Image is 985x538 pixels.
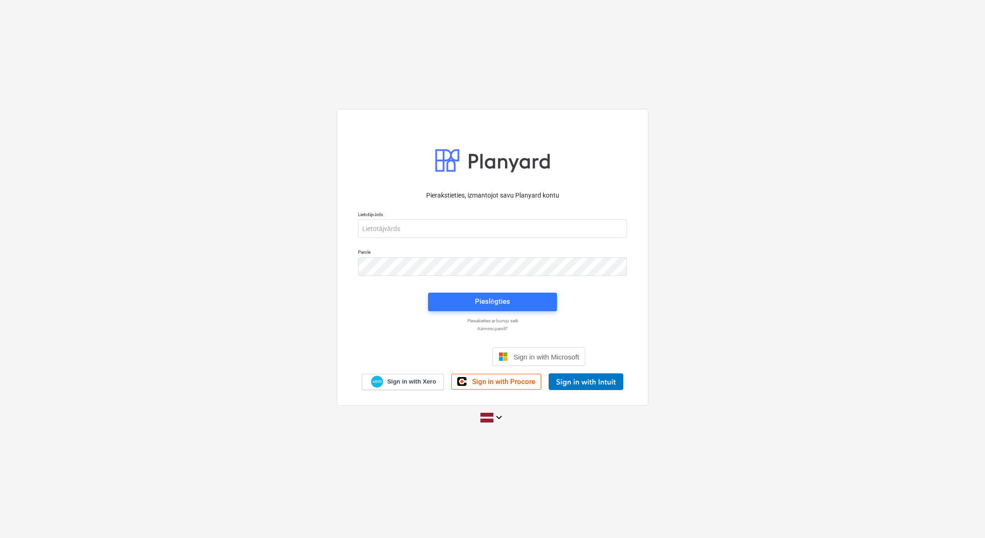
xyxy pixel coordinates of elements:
img: Xero logo [371,376,383,388]
img: Microsoft logo [499,352,508,361]
a: Sign in with Xero [362,374,444,390]
p: Pierakstieties, izmantojot savu Planyard kontu [358,191,627,200]
a: Piesakieties ar burvju saiti [353,318,632,324]
iframe: Sign in with Google Button [395,346,490,367]
span: Sign in with Microsoft [513,353,579,361]
button: Pieslēgties [428,293,557,311]
span: Sign in with Procore [472,378,535,386]
div: Pieslēgties [475,295,510,307]
p: Lietotājvārds [358,211,627,219]
input: Lietotājvārds [358,219,627,238]
a: Aizmirsi paroli? [353,326,632,332]
span: Sign in with Xero [387,378,436,386]
i: keyboard_arrow_down [493,412,505,423]
a: Sign in with Procore [451,374,541,390]
p: Parole [358,249,627,257]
